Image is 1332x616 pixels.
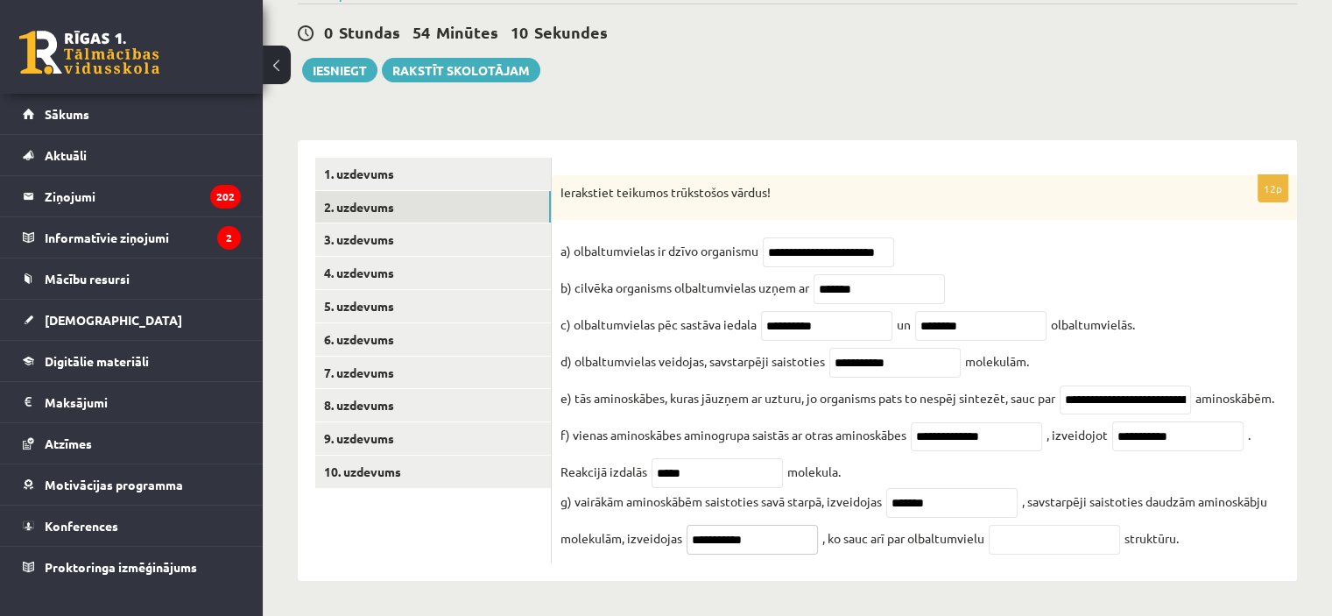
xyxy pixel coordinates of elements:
[45,217,241,258] legend: Informatīvie ziņojumi
[511,22,528,42] span: 10
[23,464,241,505] a: Motivācijas programma
[324,22,333,42] span: 0
[315,422,551,455] a: 9. uzdevums
[23,258,241,299] a: Mācību resursi
[560,488,882,514] p: g) vairākām aminoskābēm saistoties savā starpā, izveidojas
[315,191,551,223] a: 2. uzdevums
[560,385,1055,411] p: e) tās aminoskābes, kuras jāuzņem ar uzturu, jo organisms pats to nespēj sintezēt, sauc par
[45,435,92,451] span: Atzīmes
[45,106,89,122] span: Sākums
[45,147,87,163] span: Aktuāli
[315,389,551,421] a: 8. uzdevums
[23,217,241,258] a: Informatīvie ziņojumi2
[560,274,809,301] p: b) cilvēka organisms olbaltumvielas uzņem ar
[23,423,241,464] a: Atzīmes
[45,271,130,287] span: Mācību resursi
[534,22,608,42] span: Sekundes
[210,185,241,209] i: 202
[315,323,551,356] a: 6. uzdevums
[436,22,498,42] span: Minūtes
[45,477,183,492] span: Motivācijas programma
[560,421,906,448] p: f) vienas aminoskābes aminogrupa saistās ar otras aminoskābes
[302,58,377,82] button: Iesniegt
[19,31,159,74] a: Rīgas 1. Tālmācības vidusskola
[23,341,241,381] a: Digitālie materiāli
[315,290,551,322] a: 5. uzdevums
[23,94,241,134] a: Sākums
[45,382,241,422] legend: Maksājumi
[560,237,1288,555] fieldset: un olbaltumvielās. molekulām. aminoskābēm. , izveidojot . Reakcijā izdalās molekula. , savstarpēj...
[315,357,551,389] a: 7. uzdevums
[412,22,430,42] span: 54
[1258,174,1288,202] p: 12p
[23,176,241,216] a: Ziņojumi202
[560,184,1201,202] p: Ierakstiet teikumos trūkstošos vārdus!
[45,312,182,328] span: [DEMOGRAPHIC_DATA]
[315,456,551,488] a: 10. uzdevums
[217,226,241,250] i: 2
[315,158,551,190] a: 1. uzdevums
[23,506,241,546] a: Konferences
[560,311,757,337] p: c) olbaltumvielas pēc sastāva iedala
[23,547,241,587] a: Proktoringa izmēģinājums
[23,135,241,175] a: Aktuāli
[45,176,241,216] legend: Ziņojumi
[560,237,758,264] p: a) olbaltumvielas ir dzīvo organismu
[339,22,400,42] span: Stundas
[23,300,241,340] a: [DEMOGRAPHIC_DATA]
[560,348,825,374] p: d) olbaltumvielas veidojas, savstarpēji saistoties
[315,223,551,256] a: 3. uzdevums
[315,257,551,289] a: 4. uzdevums
[382,58,540,82] a: Rakstīt skolotājam
[45,559,197,575] span: Proktoringa izmēģinājums
[45,518,118,534] span: Konferences
[23,382,241,422] a: Maksājumi
[45,353,149,369] span: Digitālie materiāli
